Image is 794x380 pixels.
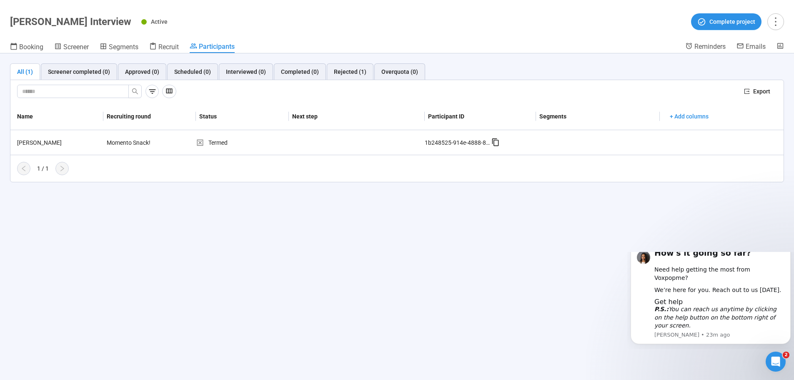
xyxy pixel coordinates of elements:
span: Screener [63,43,89,51]
div: Rejected (1) [334,67,366,76]
a: Get help [27,46,55,54]
div: 1b248525-914e-4888-8b29-e8ba10d32ef9 [425,138,491,147]
span: Active [151,18,168,25]
div: Interviewed (0) [226,67,266,76]
a: Participants [190,42,235,53]
button: Complete project [691,13,761,30]
p: Message from Nikki, sent 23m ago [27,79,157,87]
div: Momento Snack! [103,135,166,151]
div: Completed (0) [281,67,319,76]
span: Reminders [694,43,726,50]
h1: [PERSON_NAME] Interview [10,16,131,28]
div: 1 / 1 [37,164,49,173]
th: Recruiting round [103,103,196,130]
div: We’re here for you. Reach out to us [DATE]. [27,34,157,43]
div: Need help getting the most from Voxpopme? [27,14,157,30]
div: All (1) [17,67,33,76]
span: Complete project [709,17,755,26]
button: more [767,13,784,30]
iframe: Intercom notifications message [627,252,794,349]
button: + Add columns [663,110,715,123]
div: Screener completed (0) [48,67,110,76]
span: + Add columns [670,112,709,121]
span: right [59,165,65,172]
i: P.S.: [27,54,41,60]
div: Termed [196,138,289,147]
th: Next step [289,103,425,130]
iframe: Intercom live chat [766,352,786,372]
div: Overquota (0) [381,67,418,76]
span: more [770,16,781,27]
a: Emails [736,42,766,52]
button: exportExport [737,85,777,98]
span: search [132,88,138,95]
th: Segments [536,103,660,130]
span: left [20,165,27,172]
th: Name [10,103,103,130]
span: Participants [199,43,235,50]
span: export [744,88,750,94]
a: Recruit [149,42,179,53]
button: left [17,162,30,175]
button: right [55,162,69,175]
a: Segments [100,42,138,53]
span: 2 [783,352,789,358]
a: Screener [54,42,89,53]
span: Recruit [158,43,179,51]
th: Status [196,103,289,130]
span: Export [753,87,770,96]
a: Reminders [685,42,726,52]
i: You can reach us anytime by clicking on the help button on the bottom right of your screen. [27,54,149,77]
div: [PERSON_NAME] [14,138,103,147]
span: Emails [746,43,766,50]
div: Scheduled (0) [174,67,211,76]
button: search [128,85,142,98]
span: Booking [19,43,43,51]
th: Participant ID [425,103,536,130]
div: Approved (0) [125,67,159,76]
span: Segments [109,43,138,51]
a: Booking [10,42,43,53]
